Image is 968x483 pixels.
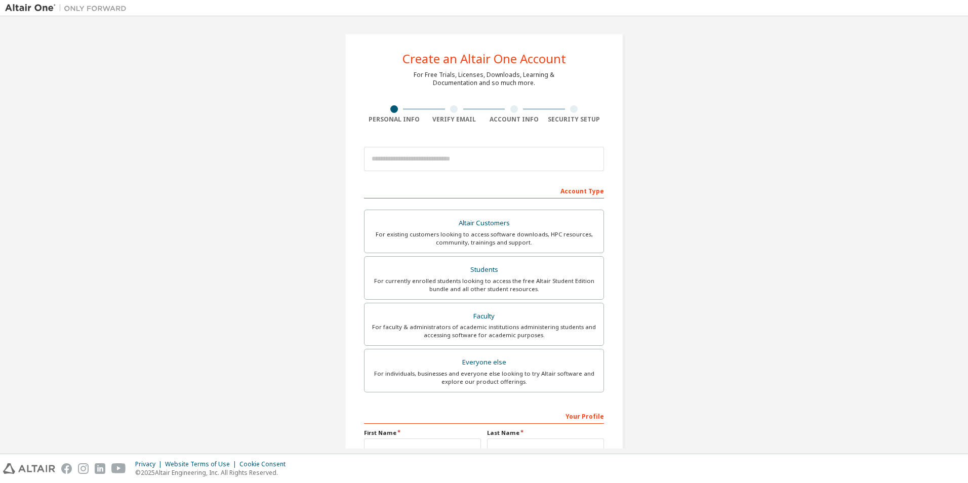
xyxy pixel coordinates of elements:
p: © 2025 Altair Engineering, Inc. All Rights Reserved. [135,468,292,477]
div: For existing customers looking to access software downloads, HPC resources, community, trainings ... [371,230,597,247]
div: For individuals, businesses and everyone else looking to try Altair software and explore our prod... [371,370,597,386]
div: Altair Customers [371,216,597,230]
div: Faculty [371,309,597,324]
label: First Name [364,429,481,437]
div: Your Profile [364,408,604,424]
div: Cookie Consent [239,460,292,468]
img: linkedin.svg [95,463,105,474]
div: For faculty & administrators of academic institutions administering students and accessing softwa... [371,323,597,339]
div: Privacy [135,460,165,468]
div: Account Info [484,115,544,124]
div: Website Terms of Use [165,460,239,468]
div: Personal Info [364,115,424,124]
img: youtube.svg [111,463,126,474]
div: Account Type [364,182,604,198]
img: Altair One [5,3,132,13]
div: For Free Trials, Licenses, Downloads, Learning & Documentation and so much more. [414,71,554,87]
img: altair_logo.svg [3,463,55,474]
img: instagram.svg [78,463,89,474]
div: Verify Email [424,115,485,124]
div: For currently enrolled students looking to access the free Altair Student Edition bundle and all ... [371,277,597,293]
div: Everyone else [371,355,597,370]
div: Security Setup [544,115,604,124]
img: facebook.svg [61,463,72,474]
div: Students [371,263,597,277]
div: Create an Altair One Account [402,53,566,65]
label: Last Name [487,429,604,437]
